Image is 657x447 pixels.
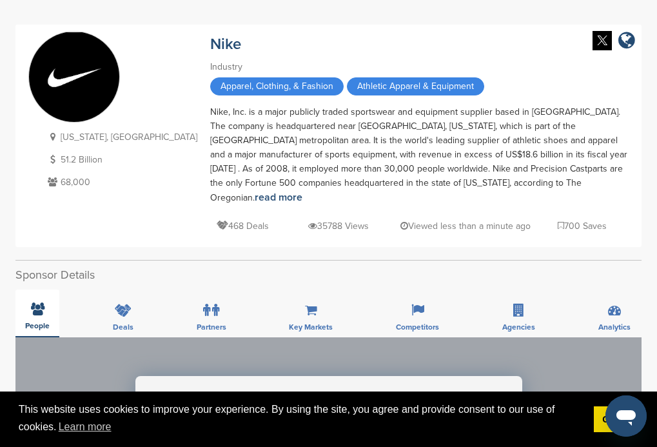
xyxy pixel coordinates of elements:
p: [US_STATE], [GEOGRAPHIC_DATA] [44,129,197,145]
a: learn more about cookies [57,417,113,437]
div: Industry [210,60,629,74]
span: Athletic Apparel & Equipment [347,77,484,95]
p: 35788 Views [308,218,369,234]
p: 700 Saves [558,218,607,234]
iframe: Button to launch messaging window [605,395,647,437]
img: Sponsorpitch & Nike [29,32,119,123]
span: Apparel, Clothing, & Fashion [210,77,344,95]
p: Viewed less than a minute ago [400,218,531,234]
p: 68,000 [44,174,197,190]
span: Key Markets [289,323,333,331]
span: This website uses cookies to improve your experience. By using the site, you agree and provide co... [19,402,583,437]
a: dismiss cookie message [594,406,638,432]
div: Nike, Inc. is a major publicly traded sportswear and equipment supplier based in [GEOGRAPHIC_DATA... [210,105,629,205]
a: Nike [210,35,241,54]
img: Twitter white [593,31,612,50]
span: People [25,322,50,330]
span: Competitors [396,323,439,331]
span: Analytics [598,323,631,331]
span: Agencies [502,323,535,331]
p: 51.2 Billion [44,152,197,168]
span: Partners [197,323,226,331]
h2: Sponsor Details [15,266,642,284]
span: Deals [113,323,133,331]
a: company link [618,31,635,52]
p: 468 Deals [217,218,269,234]
a: read more [255,191,302,204]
